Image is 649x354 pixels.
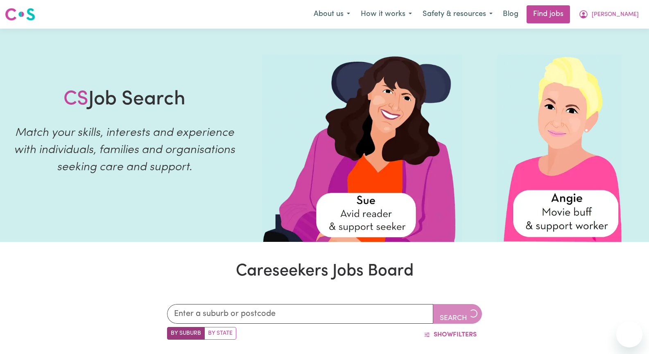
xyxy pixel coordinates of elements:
label: Search by state [204,327,236,340]
h1: Job Search [63,88,185,112]
img: Careseekers logo [5,7,35,22]
button: How it works [355,6,417,23]
button: Safety & resources [417,6,498,23]
button: My Account [573,6,644,23]
input: Enter a suburb or postcode [167,304,433,324]
a: Find jobs [527,5,570,23]
a: Blog [498,5,523,23]
label: Search by suburb/post code [167,327,205,340]
span: CS [63,90,88,109]
span: Show [434,331,453,338]
button: About us [308,6,355,23]
iframe: Button to launch messaging window [616,321,642,347]
button: ShowFilters [418,327,482,343]
a: Careseekers logo [5,5,35,24]
span: [PERSON_NAME] [592,10,639,19]
p: Match your skills, interests and experience with individuals, families and organisations seeking ... [10,124,239,176]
